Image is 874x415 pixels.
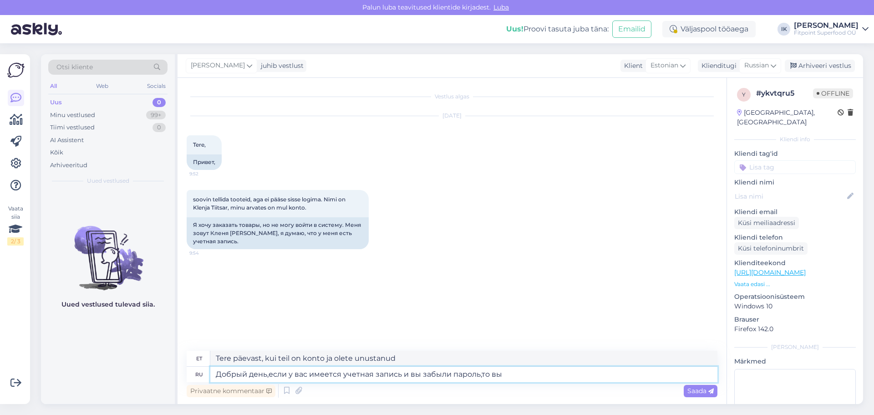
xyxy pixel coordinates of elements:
span: Offline [813,88,853,98]
span: Saada [687,387,714,395]
textarea: Tere päevast, kui teil on konto ja olete unustanud [210,351,717,366]
p: Brauser [734,315,856,324]
div: 99+ [146,111,166,120]
p: Märkmed [734,357,856,366]
div: Küsi meiliaadressi [734,217,799,229]
span: Otsi kliente [56,62,93,72]
div: Arhiveeri vestlus [785,60,855,72]
a: [PERSON_NAME]Fitpoint Superfood OÜ [794,22,869,36]
p: Klienditeekond [734,258,856,268]
div: # ykvtqru5 [756,88,813,99]
span: Russian [744,61,769,71]
div: 0 [152,123,166,132]
span: [PERSON_NAME] [191,61,245,71]
div: Kõik [50,148,63,157]
div: Väljaspool tööaega [662,21,756,37]
div: Привет, [187,154,222,170]
div: Proovi tasuta juba täna: [506,24,609,35]
button: Emailid [612,20,651,38]
div: et [196,351,202,366]
p: Kliendi telefon [734,233,856,242]
div: [GEOGRAPHIC_DATA], [GEOGRAPHIC_DATA] [737,108,838,127]
span: Luba [491,3,512,11]
div: Küsi telefoninumbrit [734,242,808,255]
span: y [742,91,746,98]
img: Askly Logo [7,61,25,79]
div: Klient [620,61,643,71]
p: Kliendi tag'id [734,149,856,159]
div: Tiimi vestlused [50,123,95,132]
span: 9:52 [189,170,224,177]
div: Kliendi info [734,135,856,143]
div: [DATE] [187,112,717,120]
span: soovin tellida tooteid, aga ei pääse sisse logima. Nimi on Klenja Tiitsar, minu arvates on mul ko... [193,196,347,211]
div: Klienditugi [698,61,737,71]
div: Socials [145,80,168,92]
div: All [48,80,59,92]
div: Arhiveeritud [50,161,87,170]
a: [URL][DOMAIN_NAME] [734,268,806,277]
p: Operatsioonisüsteem [734,292,856,302]
div: Privaatne kommentaar [187,385,275,397]
p: Firefox 142.0 [734,324,856,334]
span: Estonian [650,61,678,71]
div: [PERSON_NAME] [734,343,856,351]
span: Tere, [193,141,206,148]
div: 0 [152,98,166,107]
span: 9:54 [189,250,224,256]
div: 2 / 3 [7,237,24,246]
p: Kliendi email [734,207,856,217]
div: Uus [50,98,62,107]
div: [PERSON_NAME] [794,22,859,29]
p: Vaata edasi ... [734,280,856,288]
input: Lisa tag [734,160,856,174]
div: IK [777,23,790,36]
div: Fitpoint Superfood OÜ [794,29,859,36]
div: Minu vestlused [50,111,95,120]
div: ru [195,367,203,382]
div: Web [94,80,110,92]
div: juhib vestlust [257,61,304,71]
p: Kliendi nimi [734,178,856,187]
div: AI Assistent [50,136,84,145]
div: Я хочу заказать товары, но не могу войти в систему. Меня зовут Кленя [PERSON_NAME], я думаю, что ... [187,217,369,249]
input: Lisa nimi [735,191,845,201]
span: Uued vestlused [87,177,129,185]
p: Windows 10 [734,302,856,311]
b: Uus! [506,25,523,33]
img: No chats [41,210,175,292]
div: Vestlus algas [187,92,717,101]
p: Uued vestlused tulevad siia. [61,300,155,309]
textarea: Добрый день,если у вас имеется учетная запись и вы забыли пароль,то [PERSON_NAME] [210,367,717,382]
div: Vaata siia [7,205,24,246]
